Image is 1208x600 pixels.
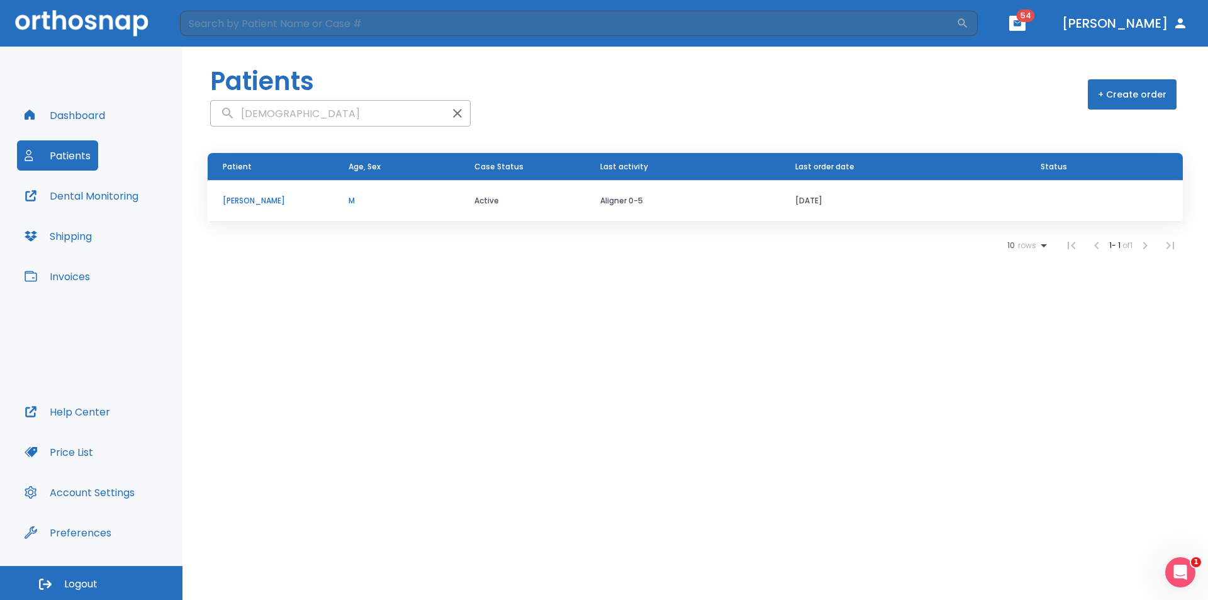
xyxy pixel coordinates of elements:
span: 10 [1007,241,1015,250]
button: Account Settings [17,477,142,507]
span: Status [1041,161,1067,173]
button: Invoices [17,261,98,292]
span: rows [1015,241,1036,250]
td: [DATE] [780,180,1026,222]
input: Search by Patient Name or Case # [180,11,956,36]
span: of 1 [1122,240,1132,251]
button: Patients [17,140,98,171]
iframe: Intercom live chat [1165,557,1195,587]
span: Age, Sex [349,161,381,173]
span: Last activity [600,161,648,173]
button: Help Center [17,397,118,427]
button: Preferences [17,518,119,548]
p: [PERSON_NAME] [223,195,318,207]
button: [PERSON_NAME] [1057,12,1193,35]
button: + Create order [1088,79,1177,110]
span: 54 [1017,9,1035,22]
button: Dental Monitoring [17,181,146,211]
span: Last order date [795,161,854,173]
td: Active [459,180,585,222]
span: Patient [223,161,252,173]
h1: Patients [210,62,314,100]
img: Orthosnap [15,10,148,36]
span: 1 [1191,557,1201,567]
button: Price List [17,437,101,467]
span: 1 - 1 [1109,240,1122,251]
td: Aligner 0-5 [585,180,780,222]
button: Dashboard [17,100,113,130]
input: search [211,101,445,126]
button: Shipping [17,221,99,251]
p: M [349,195,444,207]
span: Case Status [474,161,523,173]
span: Logout [64,577,98,591]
